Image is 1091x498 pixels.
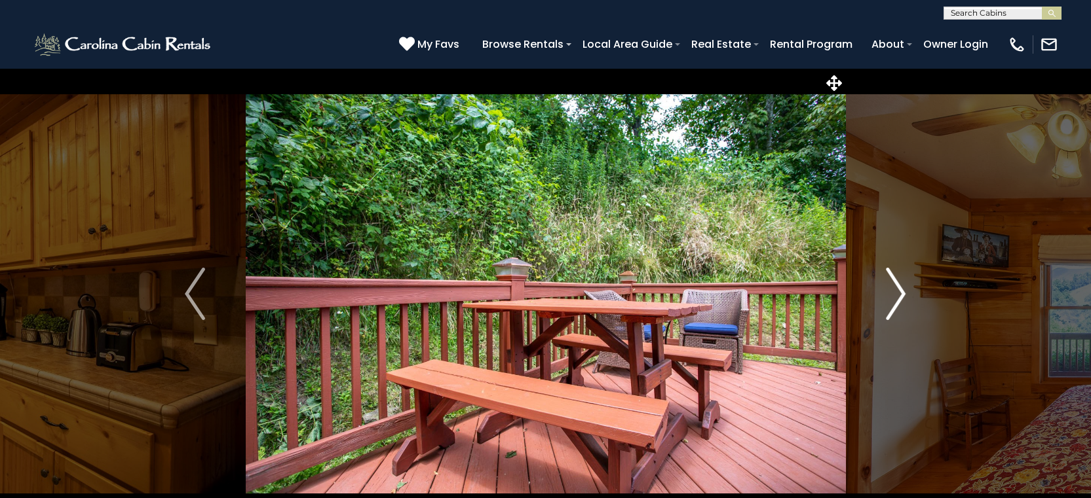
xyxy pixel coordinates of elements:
[685,33,757,56] a: Real Estate
[417,36,459,52] span: My Favs
[1008,35,1026,54] img: phone-regular-white.png
[886,268,906,320] img: arrow
[476,33,570,56] a: Browse Rentals
[576,33,679,56] a: Local Area Guide
[763,33,859,56] a: Rental Program
[399,36,463,53] a: My Favs
[33,31,214,58] img: White-1-2.png
[917,33,995,56] a: Owner Login
[1040,35,1058,54] img: mail-regular-white.png
[865,33,911,56] a: About
[185,268,204,320] img: arrow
